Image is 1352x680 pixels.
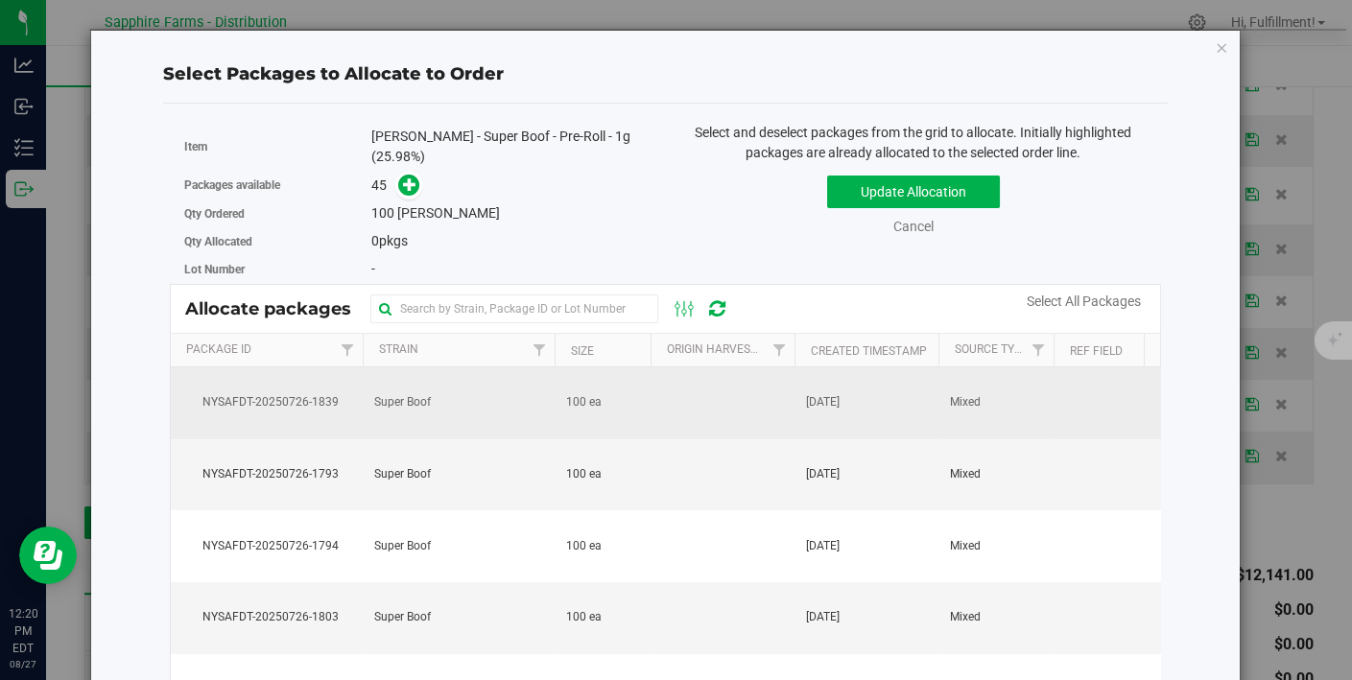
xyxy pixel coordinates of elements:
span: Mixed [950,465,981,483]
a: Filter [331,334,363,366]
span: NYSAFDT-20250726-1803 [182,608,351,626]
span: [DATE] [806,608,840,626]
span: [DATE] [806,465,840,483]
label: Lot Number [184,261,371,278]
span: 0 [371,233,379,248]
span: [DATE] [806,393,840,411]
a: Strain [379,342,418,356]
input: Search by Strain, Package ID or Lot Number [370,294,658,323]
span: NYSAFDT-20250726-1793 [182,465,351,483]
span: 100 [371,205,394,221]
a: Filter [763,334,795,366]
a: Ref Field [1070,344,1123,358]
span: 45 [371,177,387,193]
span: Select and deselect packages from the grid to allocate. Initially highlighted packages are alread... [695,125,1131,160]
span: 100 ea [566,393,602,411]
span: [PERSON_NAME] [397,205,500,221]
span: 100 ea [566,608,602,626]
a: Cancel [893,219,934,234]
span: Mixed [950,393,981,411]
span: Allocate packages [185,298,370,319]
span: - [371,261,375,276]
a: Filter [1022,334,1054,366]
a: Package Id [186,342,251,356]
span: NYSAFDT-20250726-1794 [182,537,351,555]
span: Super Boof [374,393,431,411]
label: Packages available [184,176,371,194]
a: Filter [523,334,555,366]
span: Super Boof [374,465,431,483]
label: Qty Allocated [184,233,371,250]
div: [PERSON_NAME] - Super Boof - Pre-Roll - 1g (25.98%) [371,127,652,167]
span: 100 ea [566,537,602,555]
span: Super Boof [374,608,431,626]
label: Item [184,138,371,155]
span: Mixed [950,537,981,555]
span: 100 ea [566,465,602,483]
span: Mixed [950,608,981,626]
a: Size [571,344,594,358]
a: Created Timestamp [811,344,927,358]
button: Update Allocation [827,176,1000,208]
iframe: Resource center [19,527,77,584]
div: Select Packages to Allocate to Order [163,61,1168,87]
span: NYSAFDT-20250726-1839 [182,393,351,411]
a: Source Type [955,342,1029,356]
a: Select All Packages [1027,293,1141,309]
span: [DATE] [806,537,840,555]
label: Qty Ordered [184,205,371,223]
span: pkgs [371,233,408,248]
span: Super Boof [374,537,431,555]
a: Origin Harvests [667,342,764,356]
